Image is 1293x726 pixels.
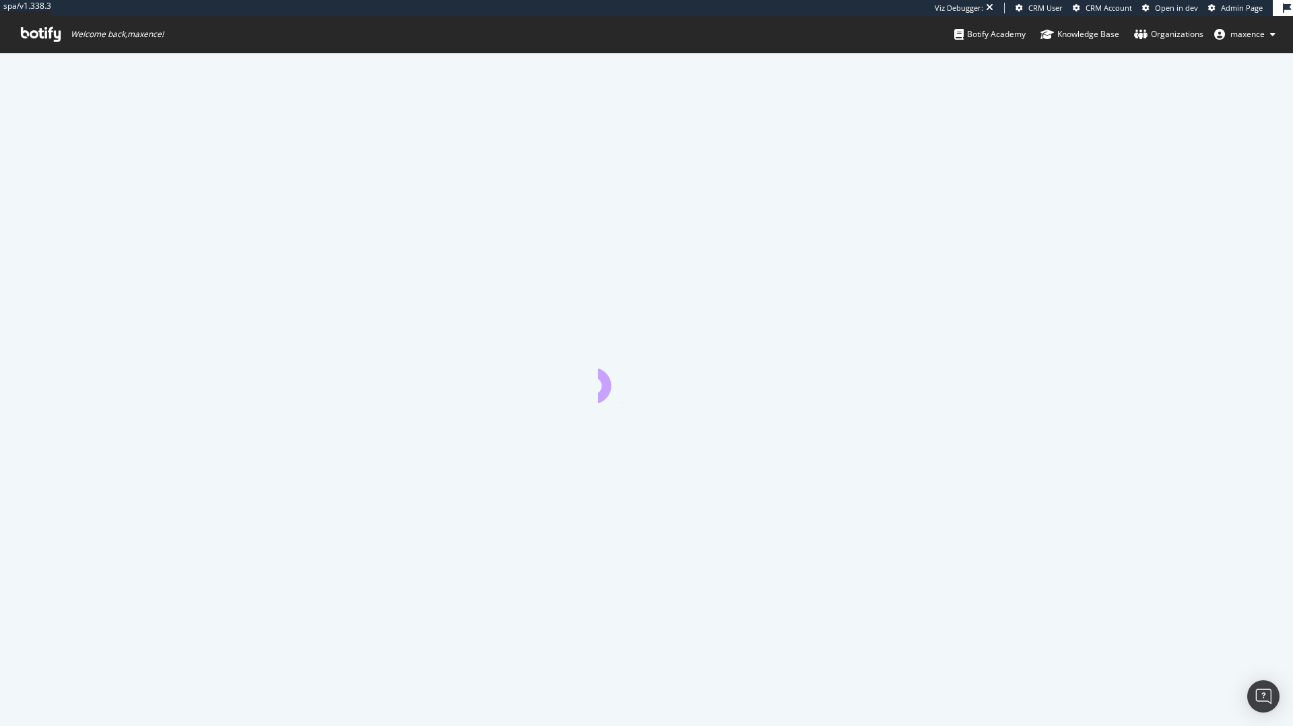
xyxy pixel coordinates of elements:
[1142,3,1198,13] a: Open in dev
[1155,3,1198,13] span: Open in dev
[598,355,695,403] div: animation
[1221,3,1263,13] span: Admin Page
[1086,3,1132,13] span: CRM Account
[1230,28,1265,40] span: maxence
[1028,3,1063,13] span: CRM User
[1073,3,1132,13] a: CRM Account
[1134,28,1203,41] div: Organizations
[1203,24,1286,45] button: maxence
[1040,28,1119,41] div: Knowledge Base
[954,28,1026,41] div: Botify Academy
[1016,3,1063,13] a: CRM User
[1247,680,1280,713] div: Open Intercom Messenger
[954,16,1026,52] a: Botify Academy
[1134,16,1203,52] a: Organizations
[935,3,983,13] div: Viz Debugger:
[1208,3,1263,13] a: Admin Page
[1040,16,1119,52] a: Knowledge Base
[71,29,164,40] span: Welcome back, maxence !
